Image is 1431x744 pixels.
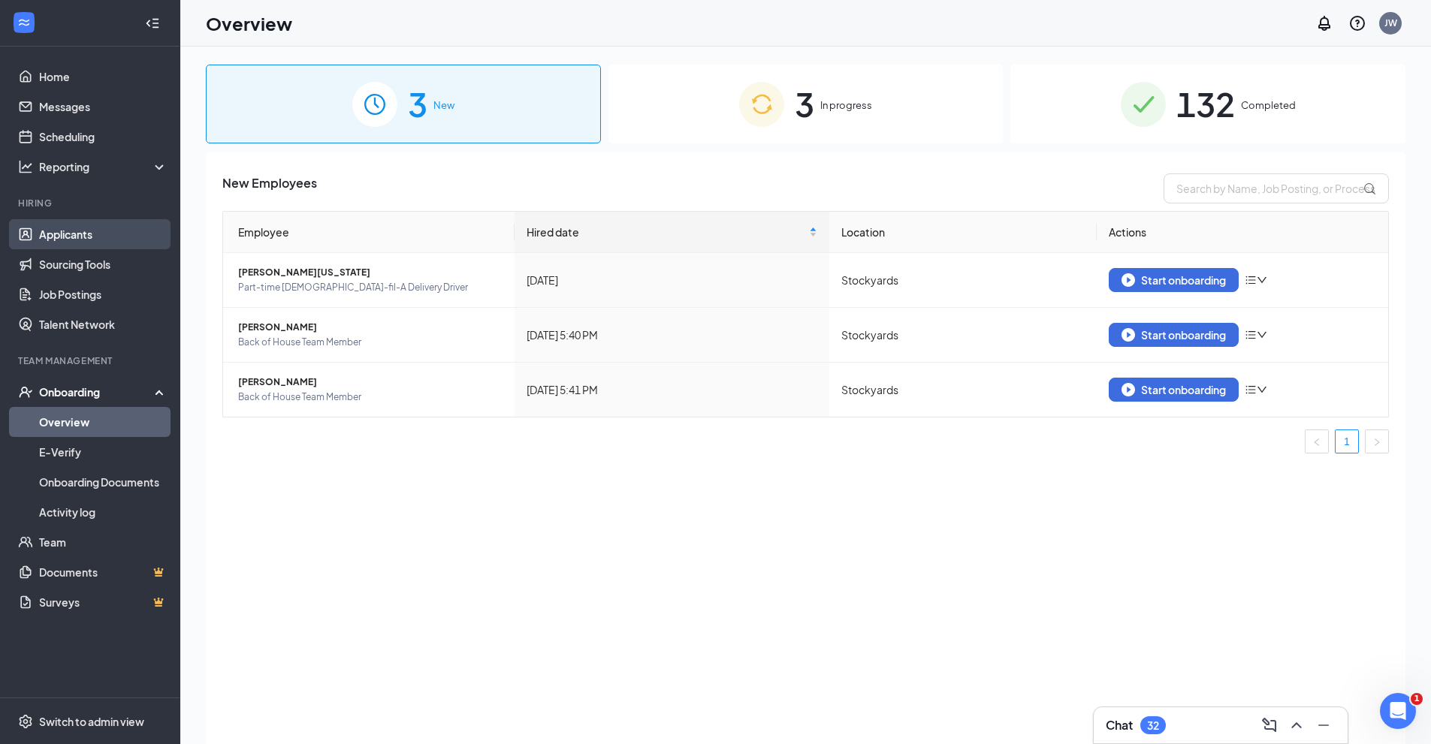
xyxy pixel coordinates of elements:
[1411,693,1423,705] span: 1
[1305,429,1329,453] li: Previous Page
[1106,717,1133,733] h3: Chat
[39,557,168,587] a: DocumentsCrown
[1336,430,1358,453] a: 1
[206,11,292,36] h1: Overview
[39,714,144,729] div: Switch to admin view
[1285,713,1309,737] button: ChevronUp
[829,363,1097,417] td: Stockyards
[223,212,515,253] th: Employee
[145,16,160,31] svg: Collapse
[829,308,1097,363] td: Stockyards
[1315,716,1333,734] svg: Minimize
[1245,329,1257,341] span: bars
[1176,78,1235,130] span: 132
[795,78,814,130] span: 3
[1257,275,1267,285] span: down
[1122,273,1226,287] div: Start onboarding
[1380,693,1416,729] iframe: Intercom live chat
[820,98,872,113] span: In progress
[1288,716,1306,734] svg: ChevronUp
[39,219,168,249] a: Applicants
[829,253,1097,308] td: Stockyards
[1164,173,1389,203] input: Search by Name, Job Posting, or Process
[238,280,503,295] span: Part-time [DEMOGRAPHIC_DATA]-fil-A Delivery Driver
[39,309,168,339] a: Talent Network
[829,212,1097,253] th: Location
[39,587,168,617] a: SurveysCrown
[17,15,32,30] svg: WorkstreamLogo
[1260,716,1279,734] svg: ComposeMessage
[1257,713,1282,737] button: ComposeMessage
[238,320,503,335] span: [PERSON_NAME]
[1312,438,1321,447] span: left
[238,375,503,390] span: [PERSON_NAME]
[527,327,817,343] div: [DATE] 5:40 PM
[39,279,168,309] a: Job Postings
[18,714,33,729] svg: Settings
[1245,384,1257,396] span: bars
[18,384,33,399] svg: UserCheck
[39,62,168,92] a: Home
[18,159,33,174] svg: Analysis
[527,224,806,240] span: Hired date
[1109,268,1239,292] button: Start onboarding
[1257,384,1267,395] span: down
[1122,328,1226,342] div: Start onboarding
[1305,429,1329,453] button: left
[39,249,168,279] a: Sourcing Tools
[433,98,454,113] span: New
[527,272,817,288] div: [DATE]
[18,354,165,367] div: Team Management
[39,407,168,437] a: Overview
[39,122,168,152] a: Scheduling
[39,467,168,497] a: Onboarding Documents
[1257,330,1267,340] span: down
[1365,429,1389,453] li: Next Page
[39,159,168,174] div: Reporting
[408,78,427,130] span: 3
[1372,438,1381,447] span: right
[1245,274,1257,286] span: bars
[1109,323,1239,347] button: Start onboarding
[1109,378,1239,402] button: Start onboarding
[222,173,317,203] span: New Employees
[238,265,503,280] span: [PERSON_NAME][US_STATE]
[1241,98,1296,113] span: Completed
[39,437,168,467] a: E-Verify
[1122,383,1226,396] div: Start onboarding
[1097,212,1388,253] th: Actions
[1312,713,1336,737] button: Minimize
[1147,719,1159,732] div: 32
[39,527,168,557] a: Team
[39,384,155,399] div: Onboarding
[39,92,168,122] a: Messages
[1365,429,1389,453] button: right
[1384,17,1397,29] div: JW
[1335,429,1359,453] li: 1
[238,390,503,405] span: Back of House Team Member
[1315,14,1333,32] svg: Notifications
[39,497,168,527] a: Activity log
[527,381,817,398] div: [DATE] 5:41 PM
[18,197,165,209] div: Hiring
[1348,14,1366,32] svg: QuestionInfo
[238,335,503,350] span: Back of House Team Member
